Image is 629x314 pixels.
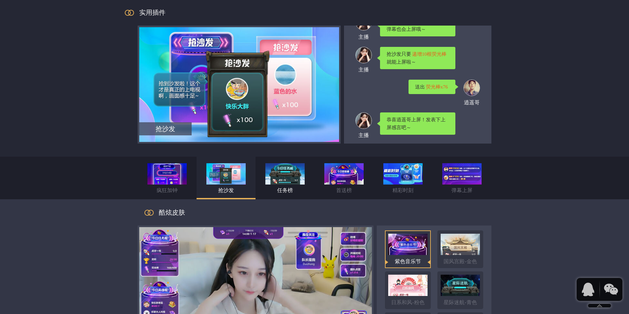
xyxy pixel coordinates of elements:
[256,185,314,196] div: 任务榜
[265,163,305,185] img: 任务榜
[324,163,364,185] img: 首送榜
[206,163,246,185] img: 抢沙发
[139,122,192,135] p: 抢沙发
[351,30,377,44] div: 主播
[603,281,619,298] img: 扫码添加小财鼠官方客服微信
[437,255,483,268] div: 国风宫殿-金色
[380,47,455,69] div: 抢沙发只要 就能上屏啦～
[409,80,456,94] div: 送出
[459,96,485,109] div: 逍遥哥
[197,185,256,196] div: 抢沙发
[580,281,596,298] img: 扫码添加小财鼠官方客服QQ
[139,27,339,142] img: 抢沙发
[138,185,197,196] div: 疯狂加钟
[432,185,491,196] div: 弹幕上屏
[380,112,455,135] div: 恭喜逍遥哥上屏！发表下上屏感言吧～
[351,63,377,76] div: 主播
[385,255,431,268] div: 紫色音乐节
[437,296,483,309] div: 星际迷航-青色
[426,84,448,89] span: 荧光棒x76
[138,199,491,226] div: 酷炫皮肤
[442,163,482,185] img: 弹幕上屏
[385,296,431,309] div: 日系和风-粉色
[373,185,432,196] div: 精彩时刻
[351,129,377,142] div: 主播
[383,163,423,185] img: 精彩时刻
[412,51,447,57] span: 递增10根荧光棒
[577,278,600,301] a: 扫码添加小财鼠官方客服QQ
[314,185,373,196] div: 首送榜
[147,163,187,185] img: 疯狂加钟
[600,278,622,301] a: 扫码添加小财鼠官方客服微信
